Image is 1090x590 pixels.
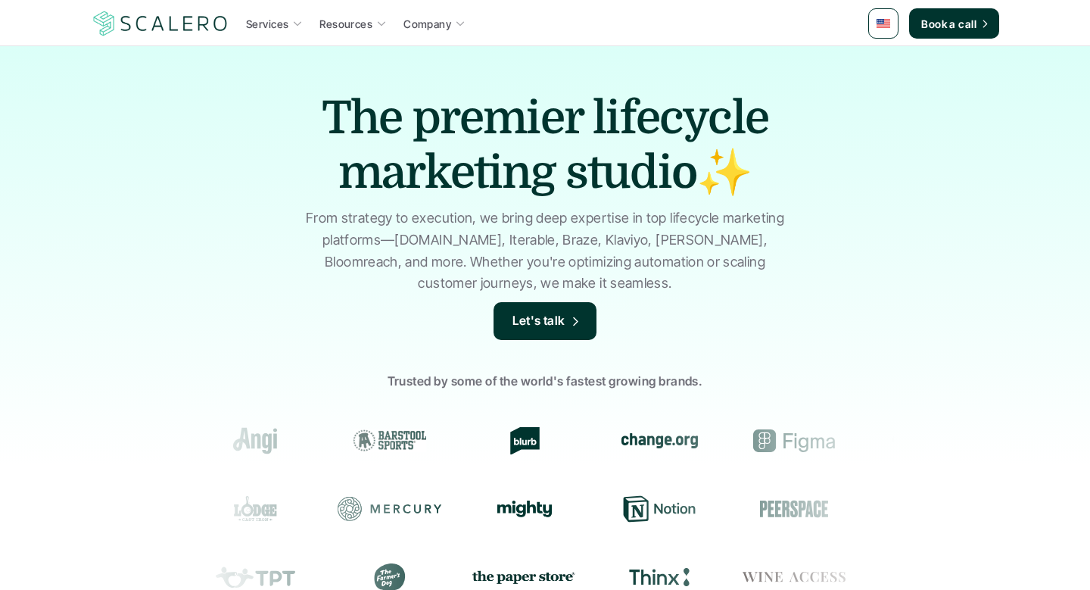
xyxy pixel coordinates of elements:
[472,427,577,454] div: Blurb
[512,311,565,331] p: Let's talk
[472,567,577,586] img: the paper store
[299,208,791,295] p: From strategy to execution, we bring deep expertise in top lifecycle marketing platforms—[DOMAIN_...
[338,427,442,454] div: Barstool
[280,91,810,200] h1: The premier lifecycle marketing studio✨
[909,8,999,39] a: Book a call
[494,302,596,340] a: Let's talk
[246,16,288,32] p: Services
[403,16,451,32] p: Company
[203,495,307,523] div: Lodge Cast Iron
[203,427,307,454] div: Angi
[607,427,712,454] div: change.org
[877,495,981,523] div: Resy
[91,10,230,37] a: Scalero company logo
[892,432,965,450] img: Groome
[607,495,712,523] div: Notion
[319,16,372,32] p: Resources
[91,9,230,38] img: Scalero company logo
[472,501,577,517] div: Mighty Networks
[338,495,442,523] div: Mercury
[742,495,846,523] div: Peerspace
[742,427,846,454] div: Figma
[921,16,976,32] p: Book a call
